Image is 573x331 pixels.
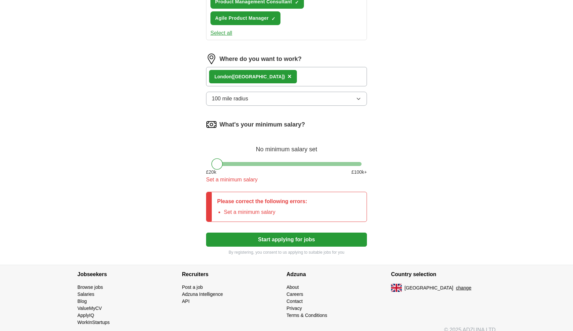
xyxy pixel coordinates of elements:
a: WorkInStartups [77,320,110,325]
a: API [182,299,190,304]
span: ✓ [271,16,275,21]
span: ([GEOGRAPHIC_DATA]) [232,74,285,79]
button: Start applying for jobs [206,233,367,247]
li: Set a minimum salary [224,208,307,216]
p: Please correct the following errors: [217,197,307,205]
button: Select all [210,29,232,37]
div: don [214,73,285,80]
h4: Country selection [391,265,496,284]
img: salary.png [206,119,217,130]
a: Salaries [77,292,94,297]
a: Terms & Conditions [286,313,327,318]
p: By registering, you consent to us applying to suitable jobs for you [206,249,367,255]
span: £ 20 k [206,169,216,176]
a: Browse jobs [77,284,103,290]
a: Privacy [286,306,302,311]
span: Agile Product Manager [215,15,269,22]
a: ValueMyCV [77,306,102,311]
span: 100 mile radius [212,95,248,103]
img: UK flag [391,284,402,292]
a: Post a job [182,284,203,290]
div: Set a minimum salary [206,176,367,184]
button: change [456,284,471,292]
span: £ 100 k+ [352,169,367,176]
button: × [288,72,292,82]
label: What's your minimum salary? [219,120,305,129]
button: Agile Product Manager✓ [210,11,280,25]
strong: Lon [214,74,223,79]
span: [GEOGRAPHIC_DATA] [404,284,453,292]
label: Where do you want to work? [219,55,302,64]
span: × [288,73,292,80]
a: Adzuna Intelligence [182,292,223,297]
a: ApplyIQ [77,313,94,318]
div: No minimum salary set [206,138,367,154]
a: Blog [77,299,87,304]
img: location.png [206,54,217,64]
a: Contact [286,299,303,304]
a: About [286,284,299,290]
a: Careers [286,292,303,297]
button: 100 mile radius [206,92,367,106]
